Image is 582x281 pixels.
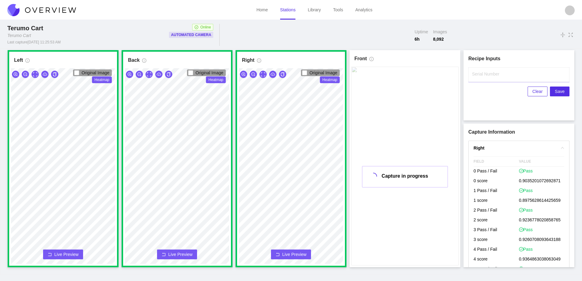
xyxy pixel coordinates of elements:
p: 0.9364863038063049 [519,255,565,264]
span: check-circle [519,208,523,212]
span: Pass [519,168,533,174]
a: Home [256,7,268,12]
span: info-circle [257,58,261,65]
p: 0.9035201072692871 [519,176,565,186]
span: Heatmap [92,76,112,83]
p: 2 Pass / Fail [474,206,519,216]
span: Original Image [309,70,337,75]
p: 0 score [474,176,519,186]
h1: Recipe Inputs [468,55,569,62]
span: Images [433,29,447,35]
p: 3 score [474,235,519,245]
p: 0.9236778020858765 [519,216,565,225]
span: loading [370,173,377,180]
span: expand [33,72,37,77]
span: Heatmap [206,76,226,83]
span: info-circle [369,57,374,64]
span: expand [147,72,151,77]
p: Automated Camera [171,32,211,38]
span: 6 h [415,36,428,42]
span: rollback [276,252,280,257]
button: rollbackLive Preview [271,250,311,259]
span: Clear [533,88,543,95]
span: cloud-download [271,72,275,77]
button: Save [550,87,569,96]
button: expand [145,71,153,78]
h1: Front [354,55,367,62]
h4: Right [474,145,557,151]
span: Pass [519,207,533,213]
span: Online [200,24,211,30]
span: check-circle [519,247,523,251]
div: Terumo Cart [7,32,31,39]
div: Last capture [DATE] 11:25:53 AM [7,40,61,45]
span: zoom-in [127,72,132,77]
span: Live Preview [282,251,306,257]
span: copy [167,72,171,77]
h1: Left [14,57,23,64]
span: rollback [162,252,166,257]
button: zoom-in [126,71,133,78]
span: Pass [519,187,533,194]
span: vertical-align-middle [560,31,566,39]
span: Original Image [196,70,223,75]
p: 0.8975628614425659 [519,196,565,206]
img: Overview [7,4,76,16]
span: zoom-out [251,72,255,77]
span: Pass [519,227,533,233]
span: Live Preview [168,251,192,257]
span: Pass [519,266,533,272]
div: rightRight [469,141,569,155]
span: zoom-out [137,72,141,77]
button: cloud-download [155,71,163,78]
span: VALUE [519,157,565,166]
span: zoom-out [23,72,27,77]
span: FIELD [474,157,519,166]
h1: Back [128,57,140,64]
span: Pass [519,246,533,252]
span: Live Preview [54,251,79,257]
a: Analytics [355,7,372,12]
a: Stations [280,7,296,12]
button: zoom-in [240,71,247,78]
p: 4 Pass / Fail [474,245,519,255]
p: 0 Pass / Fail [474,167,519,176]
span: fullscreen [568,31,573,38]
span: check-circle [519,169,523,173]
button: cloud-download [269,71,276,78]
p: 5 Pass / Fail [474,264,519,274]
span: right [561,146,564,150]
span: zoom-in [13,72,18,77]
span: Save [555,88,565,95]
span: 8,092 [433,36,447,42]
label: Serial Number [472,71,499,77]
a: Tools [333,7,343,12]
button: zoom-out [250,71,257,78]
span: check-circle [195,25,198,29]
button: zoom-out [22,71,29,78]
p: 2 score [474,216,519,225]
span: Capture in progress [382,173,428,179]
button: copy [279,71,286,78]
span: info-circle [25,58,30,65]
a: Library [308,7,321,12]
span: Original Image [82,70,109,75]
span: Heatmap [320,76,340,83]
span: cloud-download [43,72,47,77]
span: copy [53,72,57,77]
button: copy [165,71,172,78]
button: rollbackLive Preview [43,250,83,259]
p: 1 score [474,196,519,206]
button: rollbackLive Preview [157,250,197,259]
button: expand [259,71,267,78]
button: zoom-in [12,71,19,78]
span: Terumo Cart [7,25,43,31]
span: copy [280,72,285,77]
p: 0.9260708093643188 [519,235,565,245]
button: cloud-download [41,71,49,78]
span: zoom-in [241,72,246,77]
span: expand [261,72,265,77]
button: Clear [528,87,547,96]
div: Terumo Cart [7,24,46,32]
span: check-circle [519,227,523,232]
